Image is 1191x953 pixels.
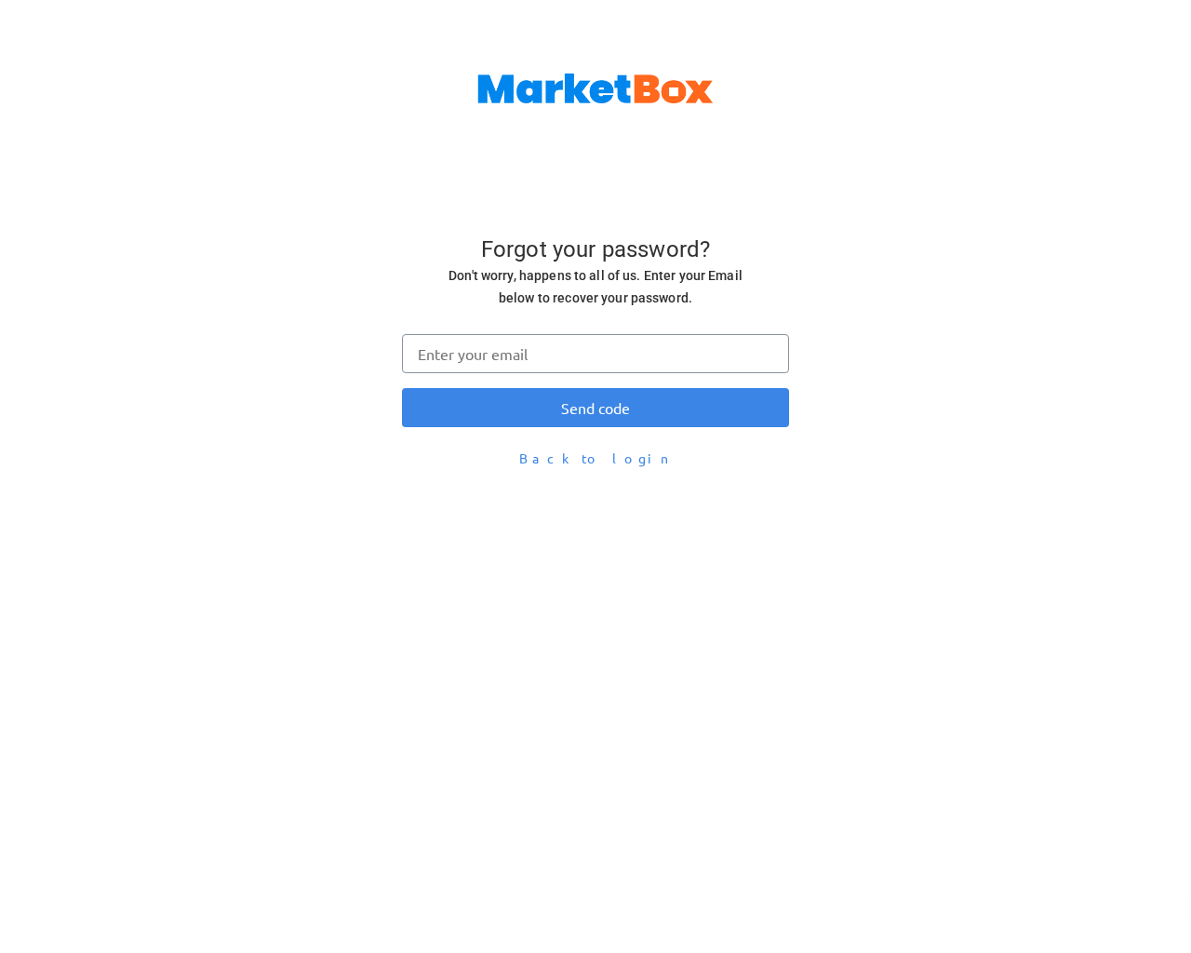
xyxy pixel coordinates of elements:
[402,388,789,427] button: Send code
[402,442,789,475] button: Back to login
[402,334,789,373] input: Enter your email
[431,236,760,264] h4: Forgot your password?
[431,264,760,310] h6: Don't worry, happens to all of us. Enter your Email below to recover your password.
[477,74,714,103] img: MarketBox logo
